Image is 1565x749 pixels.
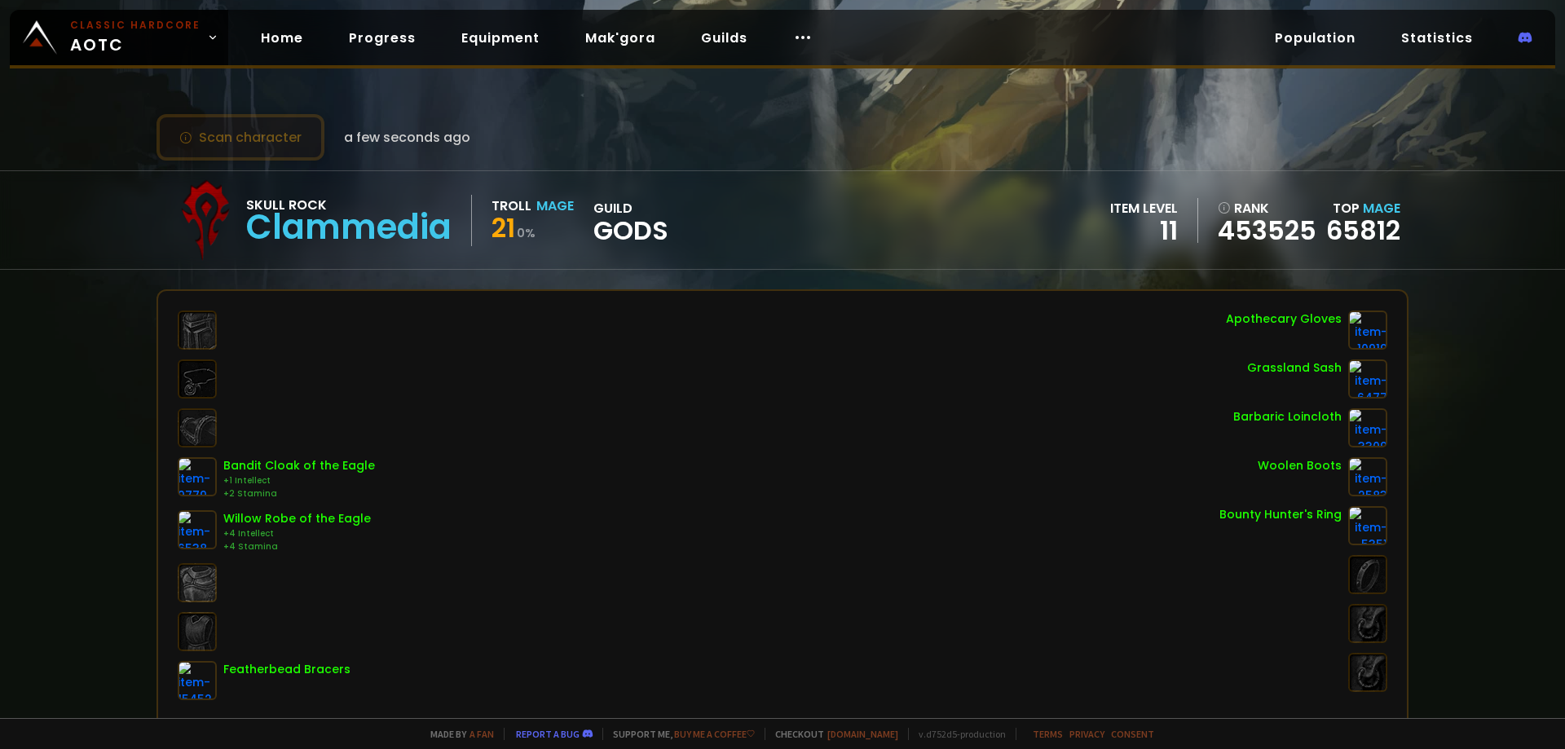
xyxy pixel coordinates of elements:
[1069,728,1104,740] a: Privacy
[593,198,668,243] div: guild
[765,728,898,740] span: Checkout
[223,474,375,487] div: +1 Intellect
[1218,198,1316,218] div: rank
[1348,457,1387,496] img: item-2583
[1388,21,1486,55] a: Statistics
[246,215,452,240] div: Clammedia
[1218,218,1316,243] a: 453525
[1326,212,1400,249] a: 65812
[1326,198,1400,218] div: Top
[223,510,371,527] div: Willow Robe of the Eagle
[1247,359,1342,377] div: Grassland Sash
[10,10,228,65] a: Classic HardcoreAOTC
[336,21,429,55] a: Progress
[1110,218,1178,243] div: 11
[156,114,324,161] button: Scan character
[448,21,553,55] a: Equipment
[1348,408,1387,447] img: item-3309
[1348,359,1387,399] img: item-6477
[492,196,531,216] div: Troll
[178,661,217,700] img: item-15452
[223,527,371,540] div: +4 Intellect
[1111,728,1154,740] a: Consent
[178,510,217,549] img: item-6538
[178,457,217,496] img: item-9779
[492,209,515,246] span: 21
[536,196,574,216] div: Mage
[1348,506,1387,545] img: item-5351
[1226,311,1342,328] div: Apothecary Gloves
[246,195,452,215] div: Skull Rock
[827,728,898,740] a: [DOMAIN_NAME]
[223,487,375,500] div: +2 Stamina
[516,728,580,740] a: Report a bug
[602,728,755,740] span: Support me,
[1258,457,1342,474] div: Woolen Boots
[1033,728,1063,740] a: Terms
[223,540,371,553] div: +4 Stamina
[1363,199,1400,218] span: Mage
[421,728,494,740] span: Made by
[70,18,201,57] span: AOTC
[1262,21,1369,55] a: Population
[248,21,316,55] a: Home
[572,21,668,55] a: Mak'gora
[517,225,536,241] small: 0 %
[223,661,350,678] div: Featherbead Bracers
[344,127,470,148] span: a few seconds ago
[1219,506,1342,523] div: Bounty Hunter's Ring
[1233,408,1342,425] div: Barbaric Loincloth
[908,728,1006,740] span: v. d752d5 - production
[1110,198,1178,218] div: item level
[223,457,375,474] div: Bandit Cloak of the Eagle
[1348,311,1387,350] img: item-10919
[593,218,668,243] span: GODS
[469,728,494,740] a: a fan
[688,21,760,55] a: Guilds
[674,728,755,740] a: Buy me a coffee
[70,18,201,33] small: Classic Hardcore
